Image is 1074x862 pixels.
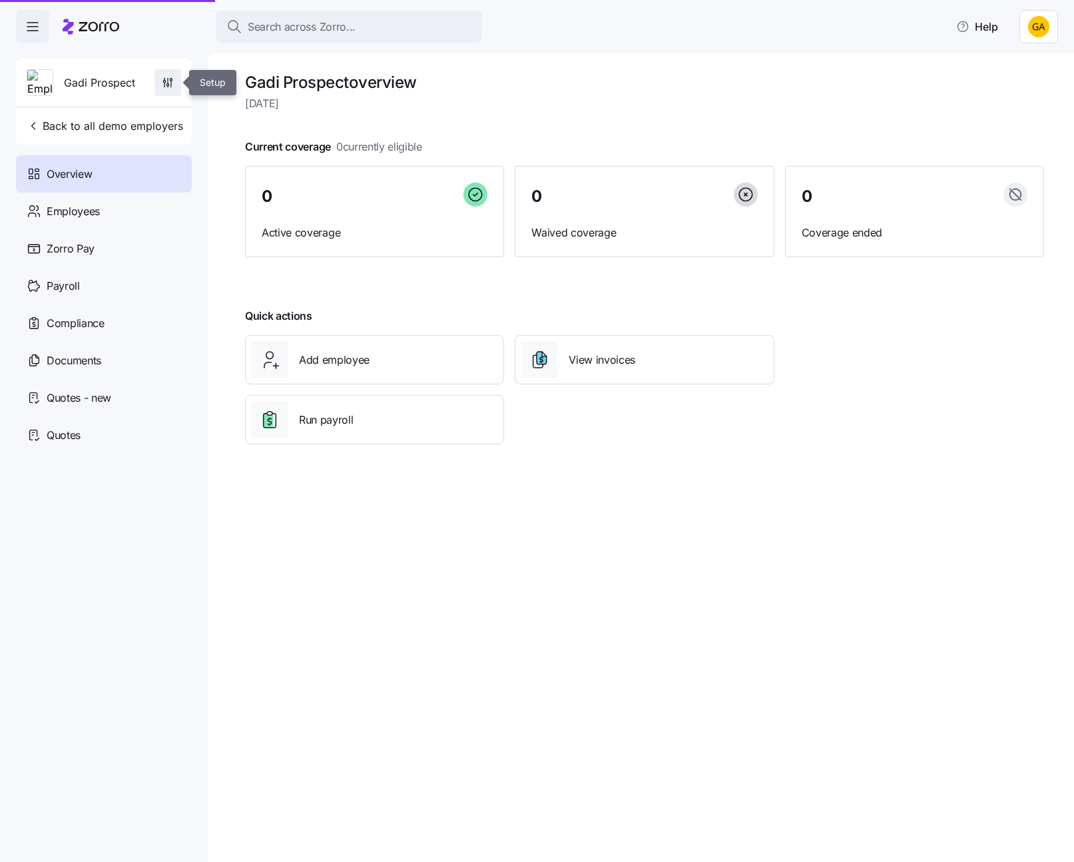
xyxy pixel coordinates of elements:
[16,342,192,379] a: Documents
[16,193,192,230] a: Employees
[299,352,370,368] span: Add employee
[47,203,100,220] span: Employees
[531,189,542,205] span: 0
[945,13,1009,40] button: Help
[47,352,101,369] span: Documents
[47,166,92,183] span: Overview
[245,139,422,155] span: Current coverage
[262,189,272,205] span: 0
[245,95,1044,112] span: [DATE]
[47,390,111,406] span: Quotes - new
[569,352,635,368] span: View invoices
[16,304,192,342] a: Compliance
[248,19,356,35] span: Search across Zorro...
[27,118,183,134] span: Back to all demo employers
[47,315,105,332] span: Compliance
[16,267,192,304] a: Payroll
[802,189,812,205] span: 0
[336,139,422,155] span: 0 currently eligible
[47,278,80,294] span: Payroll
[47,427,81,444] span: Quotes
[802,224,1027,241] span: Coverage ended
[531,224,757,241] span: Waived coverage
[1028,16,1049,37] img: 4300839f2741c4d8e7b8ef2f97f5ad42
[16,379,192,416] a: Quotes - new
[245,308,312,324] span: Quick actions
[245,72,1044,93] h1: Gadi Prospect overview
[216,11,482,43] button: Search across Zorro...
[956,19,998,35] span: Help
[299,412,353,428] span: Run payroll
[16,155,192,193] a: Overview
[47,240,95,257] span: Zorro Pay
[16,230,192,267] a: Zorro Pay
[64,75,135,91] span: Gadi Prospect
[21,113,188,139] button: Back to all demo employers
[27,70,53,97] img: Employer logo
[262,224,487,241] span: Active coverage
[16,416,192,454] a: Quotes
